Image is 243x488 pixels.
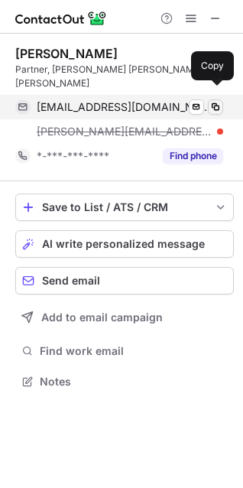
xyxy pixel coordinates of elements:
[15,371,234,392] button: Notes
[15,304,234,331] button: Add to email campaign
[15,63,234,90] div: Partner, [PERSON_NAME] [PERSON_NAME] & [PERSON_NAME]
[15,46,118,61] div: [PERSON_NAME]
[15,267,234,294] button: Send email
[41,311,163,324] span: Add to email campaign
[42,238,205,250] span: AI write personalized message
[40,375,228,389] span: Notes
[42,201,207,213] div: Save to List / ATS / CRM
[15,194,234,221] button: save-profile-one-click
[15,9,107,28] img: ContactOut v5.3.10
[15,230,234,258] button: AI write personalized message
[42,275,100,287] span: Send email
[163,148,223,164] button: Reveal Button
[15,340,234,362] button: Find work email
[40,344,228,358] span: Find work email
[37,125,212,138] span: [PERSON_NAME][EMAIL_ADDRESS][DOMAIN_NAME]
[37,100,212,114] span: [EMAIL_ADDRESS][DOMAIN_NAME]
